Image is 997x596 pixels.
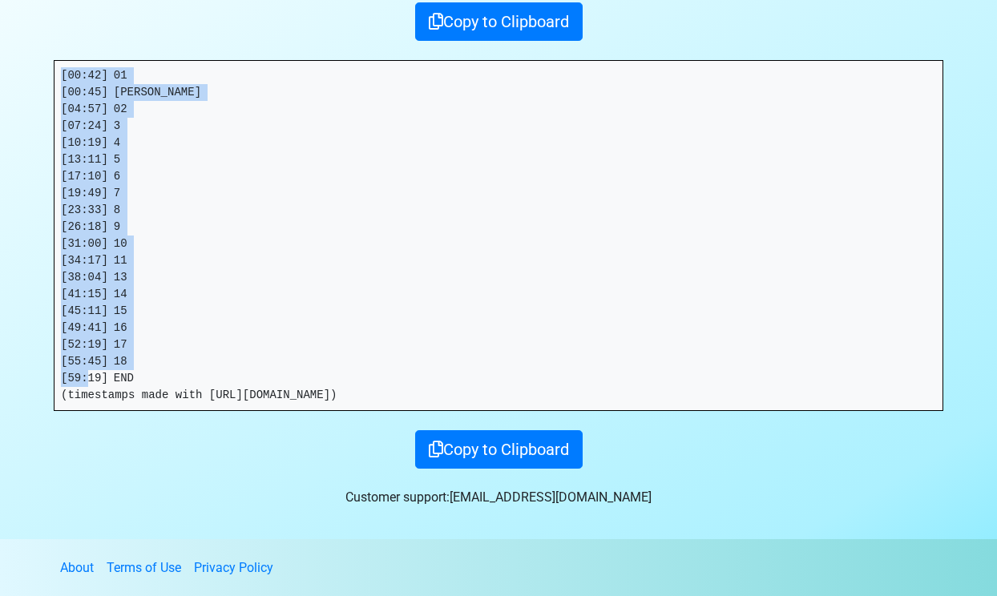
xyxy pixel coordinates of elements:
[60,560,94,575] a: About
[107,560,181,575] a: Terms of Use
[415,2,583,41] button: Copy to Clipboard
[194,560,273,575] a: Privacy Policy
[415,430,583,469] button: Copy to Clipboard
[54,61,943,410] pre: [00:42] 01 [00:45] [PERSON_NAME] [04:57] 02 [07:24] 3 [10:19] 4 [13:11] 5 [17:10] 6 [19:49] 7 [23...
